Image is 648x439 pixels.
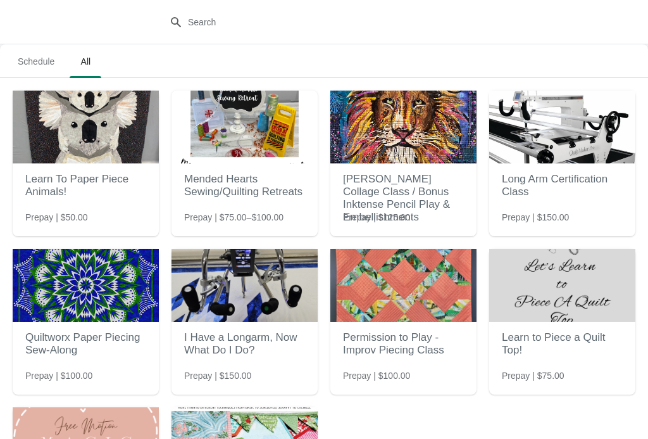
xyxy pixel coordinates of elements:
[184,325,305,363] h2: I Have a Longarm, Now What Do I Do?
[70,50,101,73] span: All
[502,211,569,224] span: Prepay | $150.00
[502,167,623,205] h2: Long Arm Certification Class
[343,167,464,230] h2: [PERSON_NAME] Collage Class / Bonus Inktense Pencil Play & Embellishments
[489,91,635,163] img: Long Arm Certification Class
[502,325,623,363] h2: Learn to Piece a Quilt Top!
[184,211,283,224] span: Prepay | $75.00–$100.00
[25,369,92,382] span: Prepay | $100.00
[25,325,146,363] h2: Quiltworx Paper Piecing Sew-Along
[330,91,477,163] img: Laura Heine Collage Class / Bonus Inktense Pencil Play & Embellishments
[13,249,159,322] img: Quiltworx Paper Piecing Sew-Along
[171,91,318,163] img: Mended Hearts Sewing/Quilting Retreats
[343,211,410,224] span: Prepay | $125.00
[489,249,635,322] img: Learn to Piece a Quilt Top!
[171,249,318,322] img: I Have a Longarm, Now What Do I Do?
[343,325,464,363] h2: Permission to Play - Improv Piecing Class
[25,211,88,224] span: Prepay | $50.00
[25,167,146,205] h2: Learn To Paper Piece Animals!
[184,369,251,382] span: Prepay | $150.00
[13,91,159,163] img: Learn To Paper Piece Animals!
[187,11,486,34] input: Search
[184,167,305,205] h2: Mended Hearts Sewing/Quilting Retreats
[8,50,65,73] span: Schedule
[502,369,564,382] span: Prepay | $75.00
[343,369,410,382] span: Prepay | $100.00
[330,249,477,322] img: Permission to Play - Improv Piecing Class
